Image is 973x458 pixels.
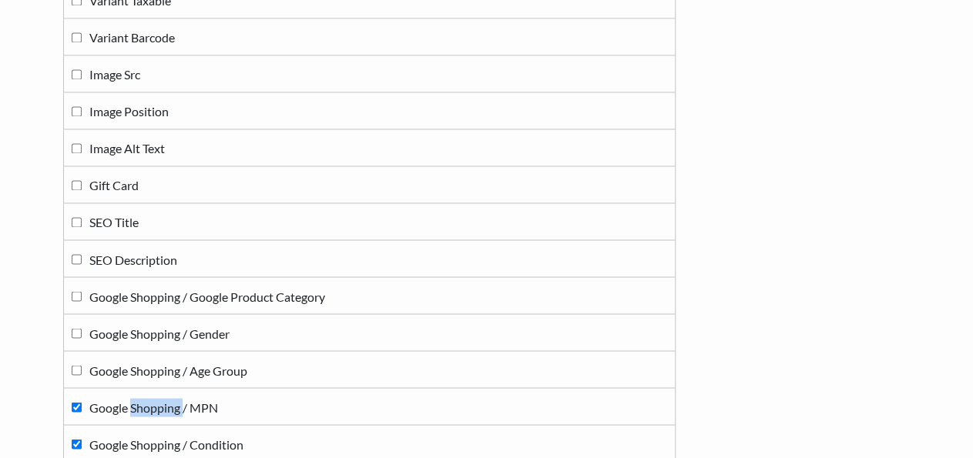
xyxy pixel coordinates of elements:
span: Variant Barcode [89,30,175,45]
span: Google Shopping / Google Product Category [89,289,325,303]
span: Google Shopping / Gender [89,326,230,340]
input: Image Src [72,69,82,79]
input: SEO Title [72,217,82,227]
input: Google Shopping / Google Product Category [72,291,82,301]
span: Google Shopping / MPN [89,399,218,414]
input: Gift Card [72,180,82,190]
input: Image Position [72,106,82,116]
span: Image Alt Text [89,141,165,155]
span: SEO Description [89,252,177,266]
span: Gift Card [89,178,139,192]
span: Image Src [89,67,140,82]
input: Google Shopping / Age Group [72,365,82,375]
input: Variant Barcode [72,32,82,42]
input: Image Alt Text [72,143,82,153]
input: Google Shopping / Condition [72,439,82,449]
input: Google Shopping / Gender [72,328,82,338]
input: SEO Description [72,254,82,264]
span: Google Shopping / Condition [89,436,243,451]
span: SEO Title [89,215,139,229]
input: Google Shopping / MPN [72,402,82,412]
span: Image Position [89,104,169,119]
span: Google Shopping / Age Group [89,363,247,377]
